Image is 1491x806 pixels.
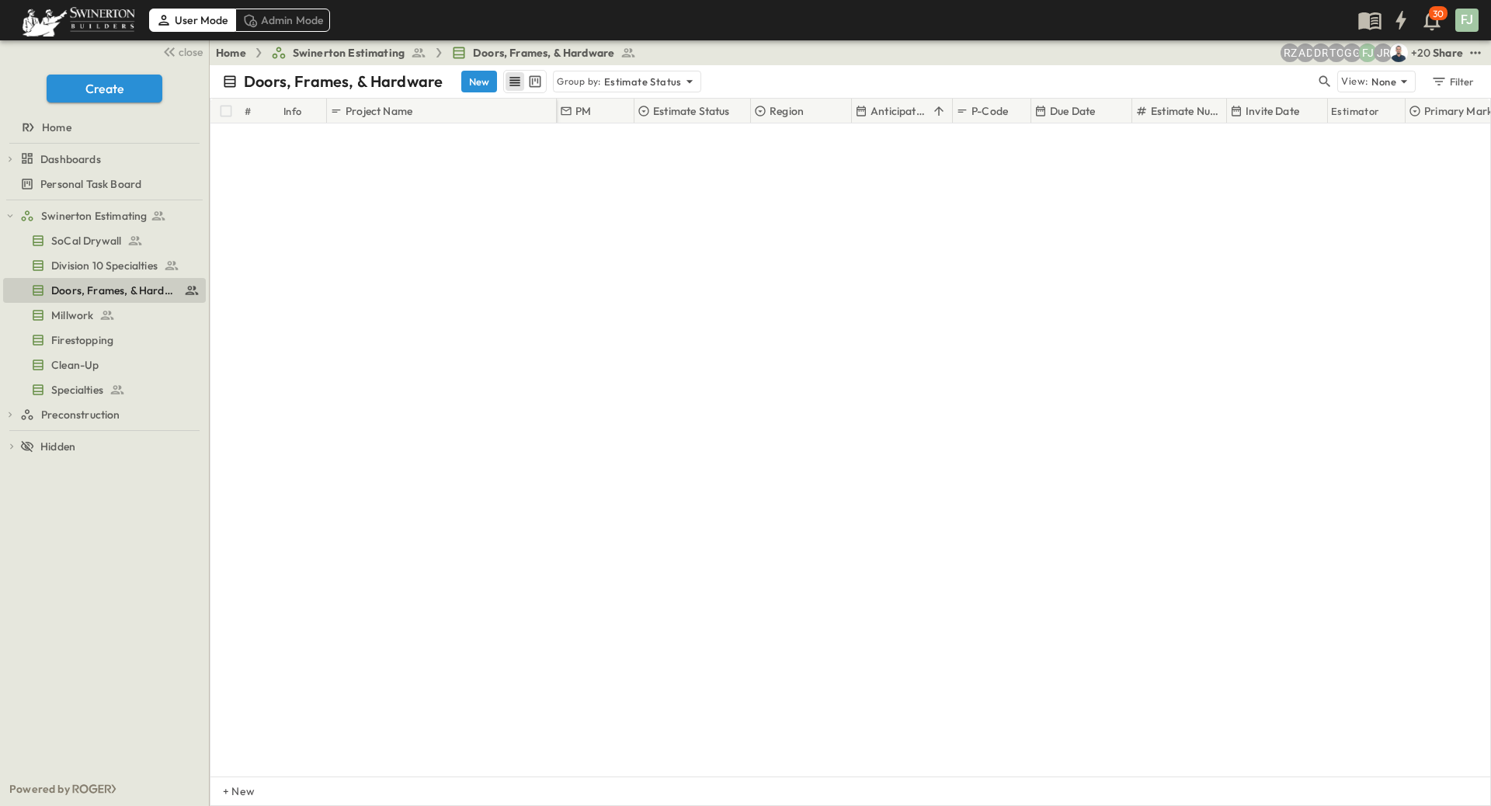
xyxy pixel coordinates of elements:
button: test [1466,43,1485,62]
button: Create [47,75,162,102]
div: Francisco J. Sanchez (frsanchez@swinerton.com) [1358,43,1377,62]
div: Clean-Uptest [3,353,206,377]
p: Group by: [557,74,601,89]
span: Swinerton Estimating [41,208,147,224]
span: Preconstruction [41,407,120,422]
p: View: [1341,73,1368,90]
span: Dashboards [40,151,101,167]
div: Estimator [1331,89,1380,133]
a: Division 10 Specialties [3,255,203,276]
span: Specialties [51,382,103,398]
button: FJ [1454,7,1480,33]
div: Robert Zeilinger (robert.zeilinger@swinerton.com) [1281,43,1299,62]
span: close [179,44,203,60]
img: 6c363589ada0b36f064d841b69d3a419a338230e66bb0a533688fa5cc3e9e735.png [19,4,138,36]
div: # [242,99,280,123]
div: Division 10 Specialtiestest [3,253,206,278]
div: Info [280,99,327,123]
button: Filter [1425,71,1479,92]
p: Invite Date [1246,103,1299,119]
div: Swinerton Estimatingtest [3,203,206,228]
a: Swinerton Estimating [271,45,426,61]
div: Gerrad Gerber (gerrad.gerber@swinerton.com) [1343,43,1361,62]
a: Clean-Up [3,354,203,376]
button: row view [506,72,524,91]
div: Preconstructiontest [3,402,206,427]
span: SoCal Drywall [51,233,121,248]
div: Millworktest [3,303,206,328]
span: Doors, Frames, & Hardware [473,45,614,61]
img: Brandon Norcutt (brandon.norcutt@swinerton.com) [1389,43,1408,62]
span: Firestopping [51,332,113,348]
span: Division 10 Specialties [51,258,158,273]
p: Due Date [1050,103,1095,119]
span: Doors, Frames, & Hardware [51,283,178,298]
div: # [245,89,251,133]
button: Sort [930,102,947,120]
a: Firestopping [3,329,203,351]
p: 30 [1433,8,1444,20]
div: Doors, Frames, & Hardwaretest [3,278,206,303]
p: Estimate Number [1151,103,1218,119]
div: SoCal Drywalltest [3,228,206,253]
p: + 20 [1411,45,1427,61]
div: Daniel Roush (daniel.roush@swinerton.com) [1312,43,1330,62]
p: None [1371,74,1396,89]
button: New [461,71,497,92]
div: Info [283,89,302,133]
span: Swinerton Estimating [293,45,405,61]
a: Swinerton Estimating [20,205,203,227]
a: Home [3,116,203,138]
p: Anticipated Start [871,103,927,119]
nav: breadcrumbs [216,45,645,61]
span: Millwork [51,307,93,323]
div: table view [503,70,547,93]
div: Share [1433,45,1463,61]
button: kanban view [525,72,544,91]
span: Home [42,120,71,135]
div: FJ [1455,9,1479,32]
p: Region [770,103,804,119]
div: Joshua Russell (joshua.russell@swinerton.com) [1374,43,1392,62]
a: Millwork [3,304,203,326]
div: Filter [1430,73,1475,90]
span: Clean-Up [51,357,99,373]
div: Alyssa De Robertis (aderoberti@swinerton.com) [1296,43,1315,62]
div: Firestoppingtest [3,328,206,353]
a: Home [216,45,246,61]
p: Estimate Status [653,103,730,119]
div: User Mode [149,9,235,32]
span: Personal Task Board [40,176,141,192]
a: Dashboards [20,148,203,170]
a: Doors, Frames, & Hardware [451,45,636,61]
div: Personal Task Boardtest [3,172,206,196]
p: PM [575,103,591,119]
a: Doors, Frames, & Hardware [3,280,203,301]
div: Estimator [1328,99,1406,123]
a: Preconstruction [20,404,203,426]
div: Specialtiestest [3,377,206,402]
a: Specialties [3,379,203,401]
p: Estimate Status [604,74,682,89]
button: close [156,40,206,62]
a: Personal Task Board [3,173,203,195]
p: P-Code [971,103,1008,119]
p: Doors, Frames, & Hardware [244,71,443,92]
p: + New [223,783,232,799]
div: Travis Osterloh (travis.osterloh@swinerton.com) [1327,43,1346,62]
div: Admin Mode [235,9,331,32]
a: SoCal Drywall [3,230,203,252]
p: Project Name [346,103,412,119]
span: Hidden [40,439,75,454]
